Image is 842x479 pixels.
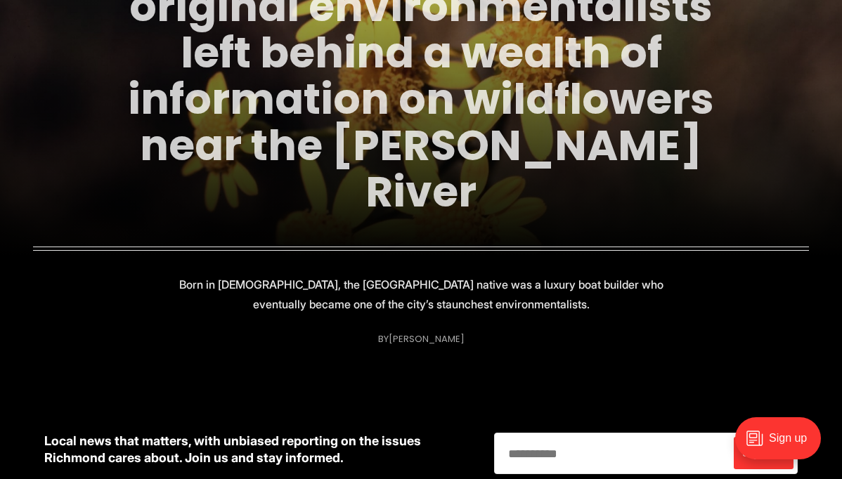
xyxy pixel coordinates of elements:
[378,334,465,344] div: By
[44,433,472,466] p: Local news that matters, with unbiased reporting on the issues Richmond cares about. Join us and ...
[171,275,671,314] p: Born in [DEMOGRAPHIC_DATA], the [GEOGRAPHIC_DATA] native was a luxury boat builder who eventually...
[723,410,842,479] iframe: portal-trigger
[389,332,465,346] a: [PERSON_NAME]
